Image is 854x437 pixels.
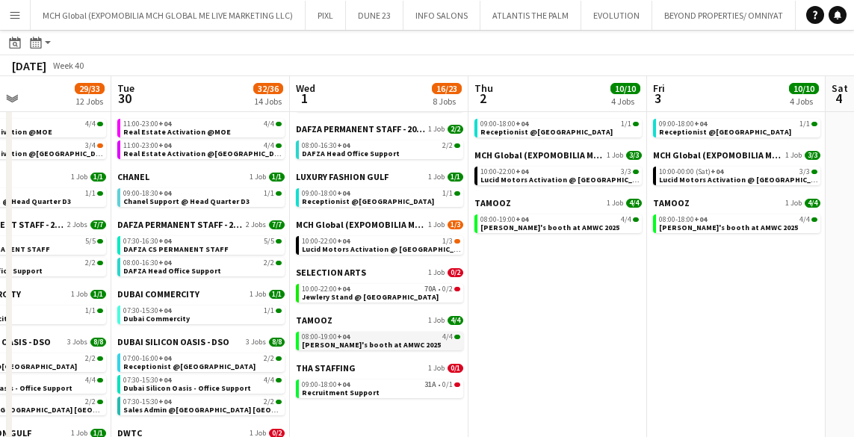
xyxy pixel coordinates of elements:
a: DUBAI COMMERCITY1 Job1/1 [117,288,285,300]
span: 1 Job [250,173,266,182]
span: 5/5 [276,239,282,244]
a: TAMOOZ1 Job4/4 [296,314,463,326]
span: +04 [158,119,171,128]
div: MCH Global (EXPOMOBILIA MCH GLOBAL ME LIVE MARKETING LLC)1 Job3/310:00-00:00 (Sat)+043/3Lucid Mot... [653,149,820,197]
span: 1/1 [276,191,282,196]
span: 5/5 [264,238,274,245]
span: 70A [424,285,436,293]
span: SELECTION ARTS [296,267,366,278]
span: 3/3 [811,170,817,174]
span: 4/4 [799,216,810,223]
div: TAMOOZ1 Job4/408:00-19:00+044/4[PERSON_NAME]'s booth at AMWC 2025 [474,197,642,236]
span: +04 [694,119,707,128]
span: 3 Jobs [67,338,87,347]
span: DAFZA Head Office Support [302,149,400,158]
span: 4/4 [276,378,282,382]
span: 0/2 [454,287,460,291]
span: Galderma's booth at AMWC 2025 [480,223,619,232]
span: 10/10 [610,83,640,94]
span: 2 Jobs [246,220,266,229]
span: 1/1 [269,290,285,299]
span: 4/4 [97,378,103,382]
a: 08:00-18:00+044/4[PERSON_NAME]'s booth at AMWC 2025 [659,214,817,232]
div: LUXURY FASHION GULF1 Job1/109:00-18:00+041/1Receptionist @[GEOGRAPHIC_DATA] [474,102,642,149]
div: 4 Jobs [790,96,818,107]
span: +04 [516,119,528,128]
a: DAFZA PERMANENT STAFF - 2019/20251 Job2/2 [296,123,463,134]
span: +04 [516,167,528,176]
span: Receptionist @Saint Laurent [302,196,434,206]
span: 1/1 [633,122,639,126]
span: 3/3 [805,151,820,160]
span: 10:00-22:00 [480,168,528,176]
span: 1/1 [276,309,282,313]
span: 4/4 [276,143,282,148]
span: 2/2 [264,398,274,406]
span: 3/4 [97,143,103,148]
span: 2/2 [276,261,282,265]
a: 11:00-23:00+044/4Real Estate Activation @[GEOGRAPHIC_DATA] [123,140,282,158]
span: +04 [516,214,528,224]
a: 07:00-16:00+042/2Receptionist @[GEOGRAPHIC_DATA] [123,353,282,371]
button: ATLANTIS THE PALM [480,1,581,30]
span: DUBAI SILICON OASIS - DSO [117,336,229,347]
span: 4/4 [805,199,820,208]
span: 07:00-16:00 [123,355,171,362]
span: 2/2 [276,400,282,404]
span: +04 [158,306,171,315]
div: 14 Jobs [254,96,282,107]
span: 1 Job [428,173,445,182]
a: 10:00-22:00+043/3Lucid Motors Activation @ [GEOGRAPHIC_DATA] [480,167,639,184]
span: 7/7 [269,220,285,229]
a: 08:00-16:30+042/2DAFZA Head Office Support [123,258,282,275]
span: +04 [158,236,171,246]
span: 4 [829,90,848,107]
a: 09:00-18:00+041/1Receptionist @[GEOGRAPHIC_DATA] [659,119,817,136]
span: 10:00-22:00 [302,285,350,293]
span: 1 Job [250,290,266,299]
span: 1/1 [97,191,103,196]
span: +04 [158,375,171,385]
span: 3 [651,90,665,107]
div: SELECTION ARTS1 Job0/210:00-22:00+0470A•0/2Jewlery Stand @ [GEOGRAPHIC_DATA] [296,267,463,314]
span: THA STAFFING [296,362,356,374]
span: TAMOOZ [474,197,511,208]
span: 2/2 [85,259,96,267]
span: 3/3 [799,168,810,176]
a: MCH Global (EXPOMOBILIA MCH GLOBAL ME LIVE MARKETING LLC)1 Job3/3 [474,149,642,161]
span: 1/1 [264,307,274,314]
span: 3/4 [85,142,96,149]
span: Week 40 [49,60,87,71]
span: 5/5 [97,239,103,244]
span: Real Estate Activation @MOE [123,127,231,137]
span: 4/4 [264,142,274,149]
button: BEYOND PROPERTIES/ OMNIYAT [652,1,796,30]
span: 3 Jobs [246,338,266,347]
span: 1 Job [428,125,445,134]
span: 09:00-18:00 [302,190,350,197]
span: 2/2 [264,259,274,267]
span: 09:00-18:00 [659,120,707,128]
span: 1 Job [607,151,623,160]
span: MCH Global (EXPOMOBILIA MCH GLOBAL ME LIVE MARKETING LLC) [296,219,425,230]
span: +04 [694,214,707,224]
span: +04 [158,140,171,150]
a: 08:00-19:00+044/4[PERSON_NAME]'s booth at AMWC 2025 [480,214,639,232]
span: Chanel Support @ Head Quarter D3 [123,196,250,206]
span: LUXURY FASHION GULF [296,171,389,182]
span: 09:00-18:00 [302,381,350,388]
span: 0/1 [448,364,463,373]
a: 09:00-18:00+0431A•0/1Recruitment Support [302,379,460,397]
span: 5/5 [85,238,96,245]
span: 10/10 [789,83,819,94]
span: Recruitment Support [302,388,380,397]
span: 08:00-16:30 [123,259,171,267]
span: 2/2 [97,261,103,265]
div: THA STAFFING1 Job0/109:00-18:00+0431A•0/1Recruitment Support [296,362,463,401]
span: 2 [472,90,493,107]
a: DUBAI SILICON OASIS - DSO3 Jobs8/8 [117,336,285,347]
span: 2/2 [448,125,463,134]
span: Dubai Silicon Oasis - Office Support [123,383,251,393]
span: 4/4 [448,316,463,325]
a: 09:00-18:00+041/1Receptionist @[GEOGRAPHIC_DATA] [480,119,639,136]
